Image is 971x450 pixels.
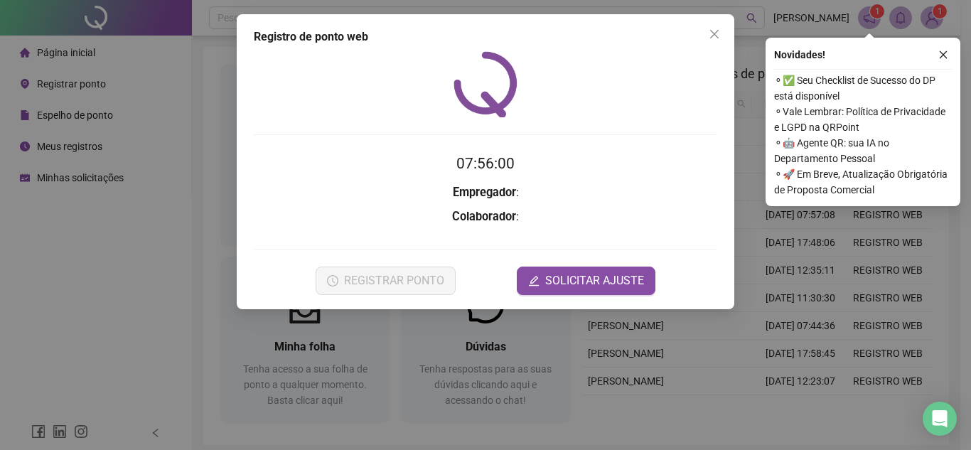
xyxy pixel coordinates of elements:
[774,104,952,135] span: ⚬ Vale Lembrar: Política de Privacidade e LGPD na QRPoint
[254,208,717,226] h3: :
[923,402,957,436] div: Open Intercom Messenger
[517,267,655,295] button: editSOLICITAR AJUSTE
[709,28,720,40] span: close
[774,47,825,63] span: Novidades !
[316,267,456,295] button: REGISTRAR PONTO
[938,50,948,60] span: close
[545,272,644,289] span: SOLICITAR AJUSTE
[774,166,952,198] span: ⚬ 🚀 Em Breve, Atualização Obrigatória de Proposta Comercial
[774,135,952,166] span: ⚬ 🤖 Agente QR: sua IA no Departamento Pessoal
[774,73,952,104] span: ⚬ ✅ Seu Checklist de Sucesso do DP está disponível
[452,210,516,223] strong: Colaborador
[454,51,517,117] img: QRPoint
[703,23,726,45] button: Close
[528,275,540,286] span: edit
[254,183,717,202] h3: :
[254,28,717,45] div: Registro de ponto web
[453,186,516,199] strong: Empregador
[456,155,515,172] time: 07:56:00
